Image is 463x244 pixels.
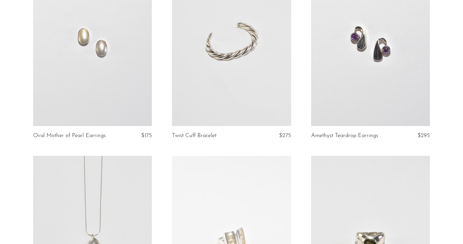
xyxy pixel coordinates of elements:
span: $275 [279,133,291,138]
a: Amethyst Teardrop Earrings [311,133,378,139]
a: Twist Cuff Bracelet [172,133,216,139]
span: $295 [418,133,430,138]
a: Oval Mother of Pearl Earrings [33,133,106,139]
span: $175 [141,133,152,138]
